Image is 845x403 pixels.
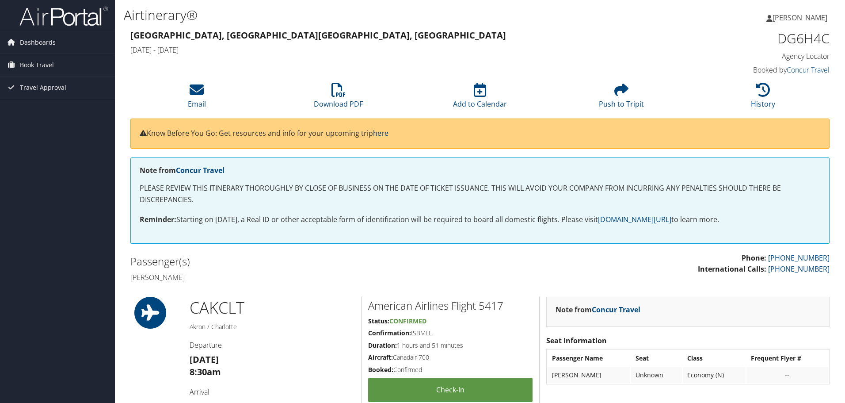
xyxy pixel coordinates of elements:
[190,387,354,397] h4: Arrival
[683,367,746,383] td: Economy (N)
[188,88,206,109] a: Email
[20,77,66,99] span: Travel Approval
[766,4,836,31] a: [PERSON_NAME]
[368,329,411,337] strong: Confirmation:
[768,264,830,274] a: [PHONE_NUMBER]
[368,353,533,362] h5: Canadair 700
[787,65,830,75] a: Concur Travel
[665,65,830,75] h4: Booked by
[190,340,354,350] h4: Departure
[20,54,54,76] span: Book Travel
[631,350,682,366] th: Seat
[665,29,830,48] h1: DG6H4C
[140,165,225,175] strong: Note from
[631,367,682,383] td: Unknown
[130,45,651,55] h4: [DATE] - [DATE]
[368,317,389,325] strong: Status:
[683,350,746,366] th: Class
[140,215,176,224] strong: Reminder:
[368,353,393,361] strong: Aircraft:
[546,336,607,345] strong: Seat Information
[368,298,533,313] h2: American Airlines Flight 5417
[368,329,533,338] h5: ISBMLL
[130,254,473,269] h2: Passenger(s)
[592,305,640,315] a: Concur Travel
[130,273,473,282] h4: [PERSON_NAME]
[140,183,820,205] p: PLEASE REVIEW THIS ITINERARY THOROUGHLY BY CLOSE OF BUSINESS ON THE DATE OF TICKET ISSUANCE. THIS...
[768,253,830,263] a: [PHONE_NUMBER]
[751,88,775,109] a: History
[314,88,363,109] a: Download PDF
[599,88,644,109] a: Push to Tripit
[746,350,828,366] th: Frequent Flyer #
[176,165,225,175] a: Concur Travel
[548,350,630,366] th: Passenger Name
[665,51,830,61] h4: Agency Locator
[368,341,397,349] strong: Duration:
[548,367,630,383] td: [PERSON_NAME]
[140,214,820,226] p: Starting on [DATE], a Real ID or other acceptable form of identification will be required to boar...
[190,322,354,331] h5: Akron / Charlotte
[556,305,640,315] strong: Note from
[130,29,506,41] strong: [GEOGRAPHIC_DATA], [GEOGRAPHIC_DATA] [GEOGRAPHIC_DATA], [GEOGRAPHIC_DATA]
[368,378,533,402] a: Check-in
[368,341,533,350] h5: 1 hours and 51 minutes
[20,31,56,54] span: Dashboards
[140,128,820,139] p: Know Before You Go: Get resources and info for your upcoming trip
[190,366,221,378] strong: 8:30am
[598,215,671,224] a: [DOMAIN_NAME][URL]
[368,365,393,374] strong: Booked:
[751,371,824,379] div: --
[389,317,426,325] span: Confirmed
[19,6,108,27] img: airportal-logo.png
[742,253,766,263] strong: Phone:
[190,297,354,319] h1: CAK CLT
[124,6,599,24] h1: Airtinerary®
[368,365,533,374] h5: Confirmed
[373,128,388,138] a: here
[773,13,827,23] span: [PERSON_NAME]
[453,88,507,109] a: Add to Calendar
[190,353,219,365] strong: [DATE]
[698,264,766,274] strong: International Calls:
